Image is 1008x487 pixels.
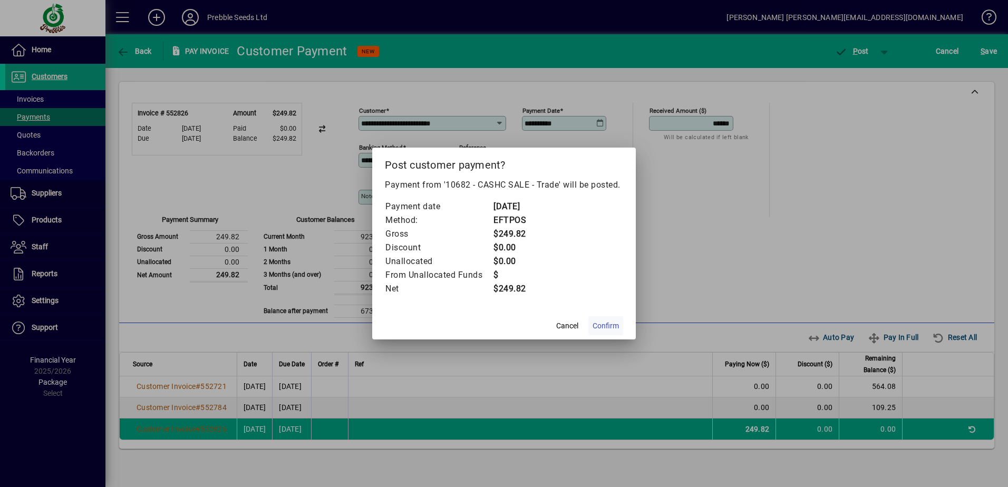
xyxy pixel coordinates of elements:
[385,213,493,227] td: Method:
[385,282,493,296] td: Net
[385,268,493,282] td: From Unallocated Funds
[493,282,535,296] td: $249.82
[550,316,584,335] button: Cancel
[385,227,493,241] td: Gross
[385,241,493,255] td: Discount
[372,148,636,178] h2: Post customer payment?
[588,316,623,335] button: Confirm
[385,200,493,213] td: Payment date
[493,227,535,241] td: $249.82
[493,241,535,255] td: $0.00
[385,179,623,191] p: Payment from '10682 - CASHC SALE - Trade' will be posted.
[493,200,535,213] td: [DATE]
[493,213,535,227] td: EFTPOS
[493,268,535,282] td: $
[493,255,535,268] td: $0.00
[385,255,493,268] td: Unallocated
[593,320,619,332] span: Confirm
[556,320,578,332] span: Cancel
